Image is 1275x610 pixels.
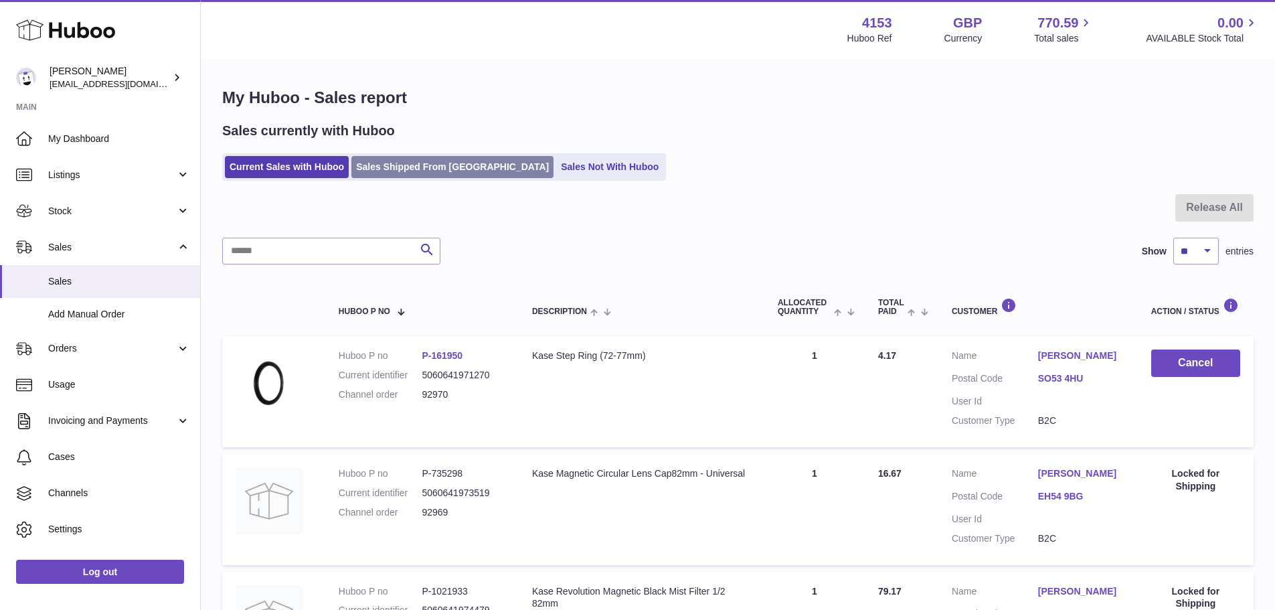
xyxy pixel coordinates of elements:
[1037,14,1078,32] span: 770.59
[1038,532,1124,545] dd: B2C
[339,307,390,316] span: Huboo P no
[16,560,184,584] a: Log out
[50,65,170,90] div: [PERSON_NAME]
[1146,14,1259,45] a: 0.00 AVAILABLE Stock Total
[1151,467,1240,493] div: Locked for Shipping
[1038,490,1124,503] a: EH54 9BG
[1034,32,1094,45] span: Total sales
[339,487,422,500] dt: Current identifier
[48,378,190,391] span: Usage
[778,299,831,316] span: ALLOCATED Quantity
[764,454,865,565] td: 1
[532,307,587,316] span: Description
[48,308,190,321] span: Add Manual Order
[952,414,1038,427] dt: Customer Type
[339,350,422,362] dt: Huboo P no
[532,350,751,362] div: Kase Step Ring (72-77mm)
[48,169,176,181] span: Listings
[48,523,190,536] span: Settings
[339,585,422,598] dt: Huboo P no
[1151,350,1240,377] button: Cancel
[1038,350,1124,362] a: [PERSON_NAME]
[556,156,663,178] a: Sales Not With Huboo
[48,133,190,145] span: My Dashboard
[944,32,983,45] div: Currency
[236,467,303,534] img: no-photo-large.jpg
[422,487,505,500] dd: 5060641973519
[847,32,892,45] div: Huboo Ref
[1038,414,1124,427] dd: B2C
[764,336,865,447] td: 1
[16,68,36,88] img: internalAdmin-4153@internal.huboo.com
[48,451,190,463] span: Cases
[878,299,904,316] span: Total paid
[422,369,505,382] dd: 5060641971270
[1225,245,1254,258] span: entries
[50,78,197,89] span: [EMAIL_ADDRESS][DOMAIN_NAME]
[532,467,751,480] div: Kase Magnetic Circular Lens Cap82mm - Universal
[878,586,902,597] span: 79.17
[952,350,1038,366] dt: Name
[1038,467,1124,480] a: [PERSON_NAME]
[339,388,422,401] dt: Channel order
[222,122,395,140] h2: Sales currently with Huboo
[1142,245,1167,258] label: Show
[422,506,505,519] dd: 92969
[1038,585,1124,598] a: [PERSON_NAME]
[48,342,176,355] span: Orders
[48,205,176,218] span: Stock
[1146,32,1259,45] span: AVAILABLE Stock Total
[1034,14,1094,45] a: 770.59 Total sales
[953,14,982,32] strong: GBP
[339,369,422,382] dt: Current identifier
[862,14,892,32] strong: 4153
[339,506,422,519] dt: Channel order
[48,241,176,254] span: Sales
[48,275,190,288] span: Sales
[1038,372,1124,385] a: SO53 4HU
[952,585,1038,601] dt: Name
[422,585,505,598] dd: P-1021933
[422,467,505,480] dd: P-735298
[422,388,505,401] dd: 92970
[952,395,1038,408] dt: User Id
[225,156,349,178] a: Current Sales with Huboo
[952,532,1038,545] dt: Customer Type
[222,87,1254,108] h1: My Huboo - Sales report
[952,372,1038,388] dt: Postal Code
[878,350,896,361] span: 4.17
[952,298,1124,316] div: Customer
[952,490,1038,506] dt: Postal Code
[952,513,1038,526] dt: User Id
[48,414,176,427] span: Invoicing and Payments
[351,156,554,178] a: Sales Shipped From [GEOGRAPHIC_DATA]
[1217,14,1244,32] span: 0.00
[236,350,303,416] img: 72-77.jpg
[1151,298,1240,316] div: Action / Status
[48,487,190,500] span: Channels
[878,468,902,479] span: 16.67
[422,350,462,361] a: P-161950
[952,467,1038,483] dt: Name
[339,467,422,480] dt: Huboo P no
